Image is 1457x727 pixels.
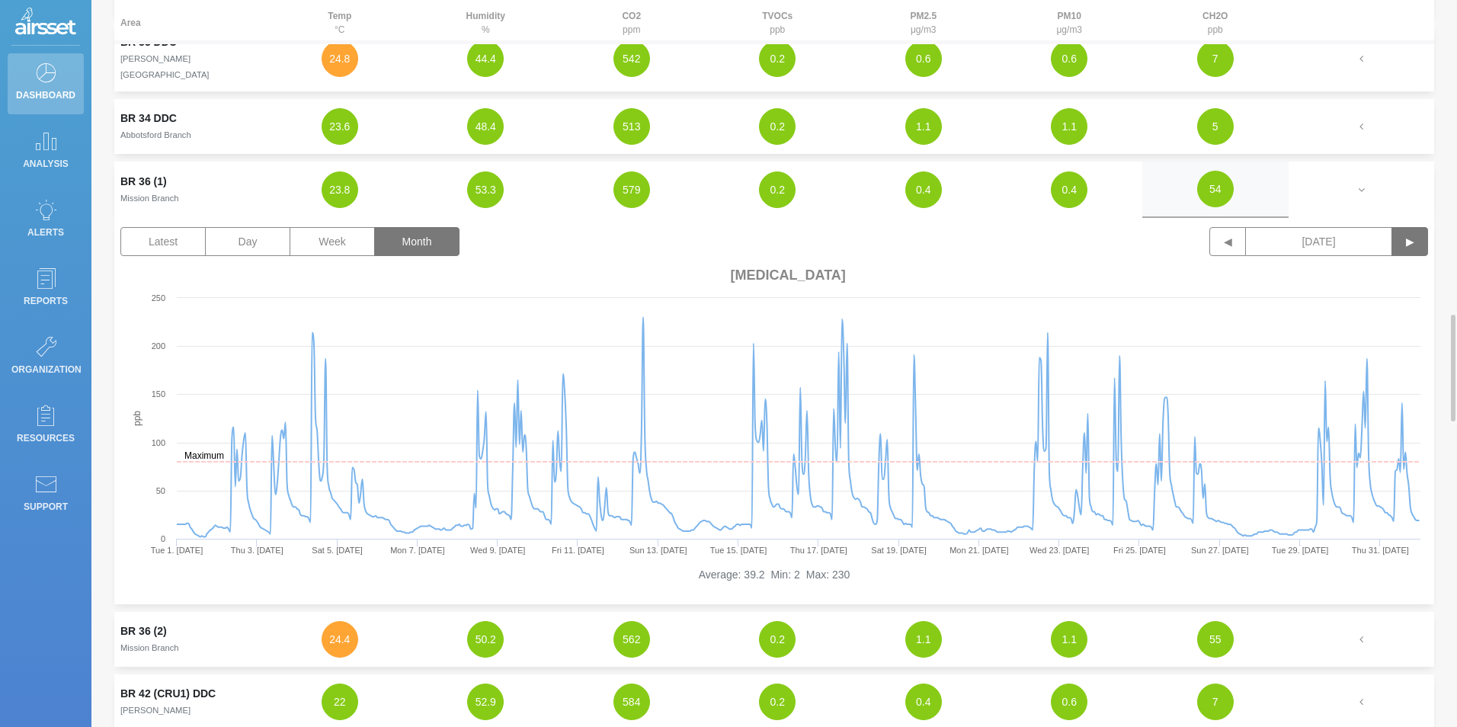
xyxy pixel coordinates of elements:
button: 542 [613,40,650,77]
text: Wed 9. [DATE] [470,546,525,555]
button: 24.4 [322,621,358,658]
button: Latest [120,227,206,256]
text: Wed 23. [DATE] [1030,546,1089,555]
li: Average: 39.2 [699,567,765,583]
text: Fri 25. [DATE] [1113,546,1166,555]
td: BR 36 (1)Mission Branch [114,162,267,218]
small: Mission Branch [120,194,178,203]
text: Sun 27. [DATE] [1191,546,1249,555]
button: 44.4 [467,40,504,77]
button: 562 [613,621,650,658]
a: Reports [8,259,84,320]
button: 52.9 [467,684,504,720]
li: Min: 2 [771,567,800,583]
text: Tue 29. [DATE] [1272,546,1329,555]
text: 250 [152,293,165,303]
text: 150 [152,389,165,399]
button: 0.6 [1051,40,1087,77]
button: [DATE] [1246,227,1392,256]
a: Resources [8,396,84,457]
text: Thu 17. [DATE] [790,546,847,555]
button: 0.2 [759,684,796,720]
a: Dashboard [8,53,84,114]
text: Mon 21. [DATE] [949,546,1008,555]
strong: CO2 [622,11,641,21]
p: Organization [11,358,80,381]
strong: Humidity [466,11,505,21]
button: Day [205,227,290,256]
a: Support [8,465,84,526]
text: Mon 7. [DATE] [390,546,444,555]
td: BR 34 DDCAbbotsford Branch [114,99,267,154]
small: [PERSON_NAME][GEOGRAPHIC_DATA] [120,54,209,79]
text: Thu 31. [DATE] [1352,546,1409,555]
strong: Temp [328,11,351,21]
button: 0.2 [759,108,796,145]
button: 7 [1197,684,1234,720]
button: ◀ [1209,227,1246,256]
button: Month [374,227,460,256]
strong: Area [120,18,141,28]
a: Alerts [8,191,84,251]
button: 50.2 [467,621,504,658]
button: 1.1 [905,108,942,145]
button: 22 [322,684,358,720]
text: 0 [161,534,165,543]
button: ▶ [1391,227,1428,256]
small: Mission Branch [120,643,178,652]
text: Tue 15. [DATE] [710,546,767,555]
p: Dashboard [11,84,80,107]
span: [MEDICAL_DATA] [731,267,846,283]
li: Max: 230 [806,567,850,583]
p: Reports [11,290,80,312]
button: Week [290,227,375,256]
button: 55 [1197,621,1234,658]
button: 513 [613,108,650,145]
p: Support [11,495,80,518]
strong: PM2.5 [910,11,937,21]
button: 0.2 [759,171,796,208]
text: 50 [156,486,165,495]
text: Sat 5. [DATE] [312,546,362,555]
small: Abbotsford Branch [120,130,191,139]
strong: TVOCs [762,11,793,21]
button: 1.1 [1051,108,1087,145]
strong: CH2O [1202,11,1228,21]
text: Tue 1. [DATE] [151,546,203,555]
text: 200 [152,341,165,351]
button: 584 [613,684,650,720]
text: Fri 11. [DATE] [552,546,604,555]
button: 1.1 [905,621,942,658]
button: 0.6 [1051,684,1087,720]
small: [PERSON_NAME] [120,706,191,715]
strong: PM10 [1058,11,1081,21]
text: 100 [152,438,165,447]
img: Logo [15,8,76,38]
button: 24.8 [322,40,358,77]
button: 5 [1197,108,1234,145]
button: 0.2 [759,40,796,77]
text: Thu 3. [DATE] [231,546,283,555]
td: BR 36 (2)Mission Branch [114,612,267,667]
text: ppb [132,411,142,426]
p: Analysis [11,152,80,175]
button: 1.1 [1051,621,1087,658]
button: 23.8 [322,171,358,208]
p: Alerts [11,221,80,244]
button: 0.4 [905,684,942,720]
button: 7 [1197,40,1234,77]
button: 0.4 [905,171,942,208]
button: 579 [613,171,650,208]
button: 0.4 [1051,171,1087,208]
a: Analysis [8,122,84,183]
a: Organization [8,328,84,389]
button: 48.4 [467,108,504,145]
td: BR 33 DDC[PERSON_NAME][GEOGRAPHIC_DATA] [114,25,267,91]
p: Resources [11,427,80,450]
text: Sun 13. [DATE] [629,546,687,555]
button: 23.6 [322,108,358,145]
button: 53.3 [467,171,504,208]
text: Sat 19. [DATE] [871,546,927,555]
button: 0.2 [759,621,796,658]
text: Maximum [184,450,224,461]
